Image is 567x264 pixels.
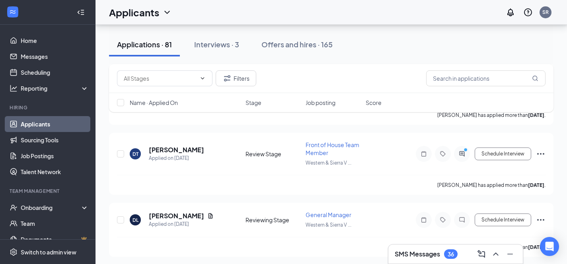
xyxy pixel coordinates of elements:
[21,132,89,148] a: Sourcing Tools
[542,9,549,16] div: SR
[21,164,89,180] a: Talent Network
[21,215,89,231] a: Team
[77,8,85,16] svg: Collapse
[306,222,351,228] span: Western & Sierra V ...
[149,154,204,162] div: Applied on [DATE]
[536,215,546,225] svg: Ellipses
[21,33,89,49] a: Home
[395,250,440,258] h3: SMS Messages
[149,212,204,220] h5: [PERSON_NAME]
[130,99,178,107] span: Name · Applied On
[149,220,214,228] div: Applied on [DATE]
[475,148,531,160] button: Schedule Interview
[246,99,261,107] span: Stage
[475,214,531,226] button: Schedule Interview
[505,249,515,259] svg: Minimize
[246,150,301,158] div: Review Stage
[540,237,559,256] div: Open Intercom Messenger
[124,74,196,83] input: All Stages
[528,182,544,188] b: [DATE]
[366,99,382,107] span: Score
[21,84,89,92] div: Reporting
[462,148,472,154] svg: PrimaryDot
[306,99,335,107] span: Job posting
[306,141,359,156] span: Front of House Team Member
[261,39,333,49] div: Offers and hires · 165
[246,216,301,224] div: Reviewing Stage
[489,248,502,260] button: ChevronUp
[475,248,488,260] button: ComposeMessage
[132,217,138,223] div: DL
[457,151,467,157] svg: ActiveChat
[528,244,544,250] b: [DATE]
[437,182,546,188] p: [PERSON_NAME] has applied more than .
[419,151,429,157] svg: Note
[438,151,448,157] svg: Tag
[523,8,533,17] svg: QuestionInfo
[10,204,18,212] svg: UserCheck
[194,39,239,49] div: Interviews · 3
[117,39,172,49] div: Applications · 81
[9,8,17,16] svg: WorkstreamLogo
[10,84,18,92] svg: Analysis
[491,249,501,259] svg: ChevronUp
[207,213,214,219] svg: Document
[21,49,89,64] a: Messages
[10,248,18,256] svg: Settings
[426,70,546,86] input: Search in applications
[457,217,467,223] svg: ChatInactive
[216,70,256,86] button: Filter Filters
[506,8,515,17] svg: Notifications
[21,231,89,247] a: DocumentsCrown
[532,75,538,82] svg: MagnifyingGlass
[199,75,206,82] svg: ChevronDown
[21,116,89,132] a: Applicants
[109,6,159,19] h1: Applicants
[438,217,448,223] svg: Tag
[306,211,351,218] span: General Manager
[419,217,429,223] svg: Note
[10,188,87,194] div: Team Management
[222,74,232,83] svg: Filter
[21,148,89,164] a: Job Postings
[149,146,204,154] h5: [PERSON_NAME]
[21,204,82,212] div: Onboarding
[504,248,516,260] button: Minimize
[162,8,172,17] svg: ChevronDown
[536,149,546,159] svg: Ellipses
[448,251,454,258] div: 36
[477,249,486,259] svg: ComposeMessage
[21,248,76,256] div: Switch to admin view
[437,244,546,250] p: [PERSON_NAME] has applied more than .
[306,160,351,166] span: Western & Sierra V ...
[132,151,138,157] div: DT
[10,104,87,111] div: Hiring
[21,64,89,80] a: Scheduling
